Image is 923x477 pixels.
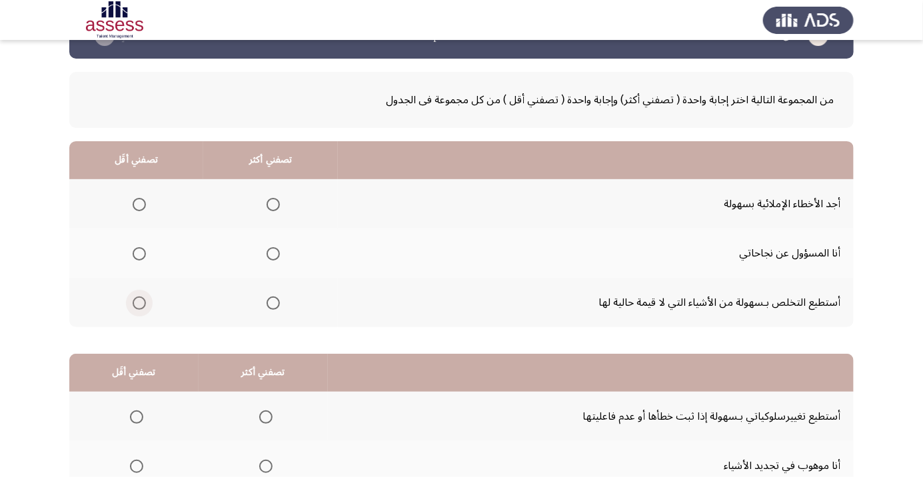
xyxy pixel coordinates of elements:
[127,242,146,264] mat-radio-group: Select an option
[69,354,199,392] th: تصفني أقَل
[763,1,854,39] img: Assess Talent Management logo
[69,141,203,179] th: تصفني أقَل
[89,89,834,111] span: من المجموعة التالية اختر إجابة واحدة ( تصفني أكثر) وإجابة واحدة ( تصفني أقل ) من كل مجموعة فى الجدول
[261,193,280,215] mat-radio-group: Select an option
[199,354,328,392] th: تصفني أكثر
[127,291,146,314] mat-radio-group: Select an option
[338,278,854,327] td: أستطيع التخلص بـسهولة من الأشياء التي لا قيمة حالية لها
[254,454,273,477] mat-radio-group: Select an option
[69,1,160,39] img: Assessment logo of Development Assessment R1 (EN/AR)
[328,392,854,441] td: أستطيع تغييرسلوكياتي بـسهولة إذا ثبت خطأها أو عدم فاعليتها
[125,405,143,428] mat-radio-group: Select an option
[261,291,280,314] mat-radio-group: Select an option
[125,454,143,477] mat-radio-group: Select an option
[261,242,280,264] mat-radio-group: Select an option
[338,229,854,278] td: أنا المسؤول عن نجاحاتي
[127,193,146,215] mat-radio-group: Select an option
[203,141,338,179] th: تصفني أكثر
[254,405,273,428] mat-radio-group: Select an option
[399,27,524,44] h3: Development Assessment
[338,179,854,229] td: أجد الأخطاء الإملائية بسهولة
